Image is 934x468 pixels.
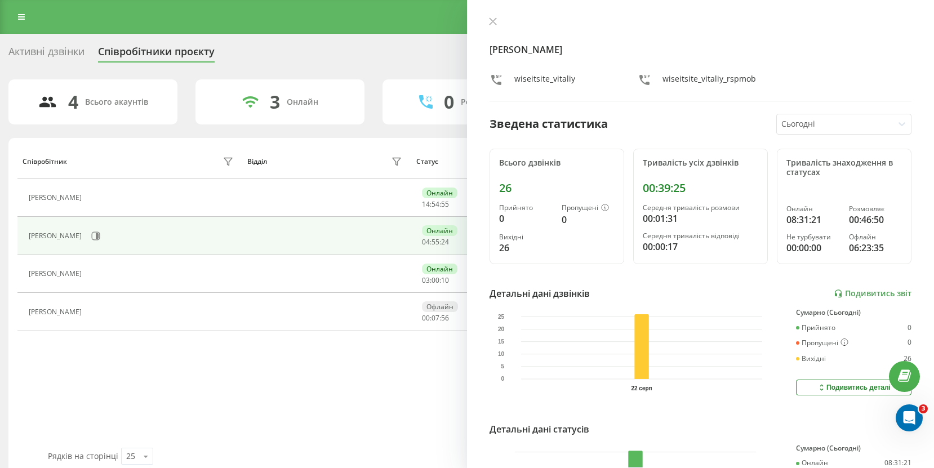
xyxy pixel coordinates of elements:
[422,264,457,274] div: Онлайн
[643,204,758,212] div: Середня тривалість розмови
[23,158,67,166] div: Співробітник
[849,213,902,226] div: 00:46:50
[786,158,902,177] div: Тривалість знаходження в статусах
[422,275,430,285] span: 03
[562,204,615,213] div: Пропущені
[416,158,438,166] div: Статус
[270,91,280,113] div: 3
[8,46,84,63] div: Активні дзвінки
[884,459,911,467] div: 08:31:21
[461,97,515,107] div: Розмовляють
[631,385,652,391] text: 22 серп
[432,275,439,285] span: 00
[490,43,911,56] h4: [PERSON_NAME]
[29,308,84,316] div: [PERSON_NAME]
[834,289,911,298] a: Подивитись звіт
[498,351,505,357] text: 10
[919,404,928,413] span: 3
[796,355,826,363] div: Вихідні
[48,451,118,461] span: Рядків на сторінці
[422,301,458,312] div: Офлайн
[501,376,505,382] text: 0
[643,181,758,195] div: 00:39:25
[796,380,911,395] button: Подивитись деталі
[498,314,505,320] text: 25
[796,444,911,452] div: Сумарно (Сьогодні)
[498,338,505,345] text: 15
[422,188,457,198] div: Онлайн
[422,237,430,247] span: 04
[29,270,84,278] div: [PERSON_NAME]
[441,237,449,247] span: 24
[422,238,449,246] div: : :
[490,287,590,300] div: Детальні дані дзвінків
[643,240,758,253] div: 00:00:17
[501,363,505,369] text: 5
[904,355,911,363] div: 26
[643,232,758,240] div: Середня тривалість відповіді
[499,158,615,168] div: Всього дзвінків
[849,205,902,213] div: Розмовляє
[499,233,553,241] div: Вихідні
[796,338,848,347] div: Пропущені
[499,181,615,195] div: 26
[786,205,840,213] div: Онлайн
[796,459,828,467] div: Онлайн
[287,97,318,107] div: Онлайн
[786,213,840,226] div: 08:31:21
[499,212,553,225] div: 0
[29,194,84,202] div: [PERSON_NAME]
[849,233,902,241] div: Офлайн
[422,314,449,322] div: : :
[786,233,840,241] div: Не турбувати
[849,241,902,255] div: 06:23:35
[422,225,457,236] div: Онлайн
[432,313,439,323] span: 07
[422,277,449,284] div: : :
[498,326,505,332] text: 20
[796,309,911,317] div: Сумарно (Сьогодні)
[444,91,454,113] div: 0
[514,73,575,90] div: wiseitsite_vitaliy
[85,97,148,107] div: Всього акаунтів
[490,115,608,132] div: Зведена статистика
[499,241,553,255] div: 26
[662,73,756,90] div: wiseitsite_vitaliy_rspmob
[29,232,84,240] div: [PERSON_NAME]
[643,158,758,168] div: Тривалість усіх дзвінків
[896,404,923,431] iframe: Intercom live chat
[68,91,78,113] div: 4
[499,204,553,212] div: Прийнято
[817,383,891,392] div: Подивитись деталі
[247,158,267,166] div: Відділ
[441,275,449,285] span: 10
[422,313,430,323] span: 00
[422,200,449,208] div: : :
[432,237,439,247] span: 55
[643,212,758,225] div: 00:01:31
[98,46,215,63] div: Співробітники проєкту
[126,451,135,462] div: 25
[490,422,589,436] div: Детальні дані статусів
[422,199,430,209] span: 14
[908,324,911,332] div: 0
[562,213,615,226] div: 0
[908,338,911,347] div: 0
[786,241,840,255] div: 00:00:00
[796,324,835,332] div: Прийнято
[432,199,439,209] span: 54
[441,313,449,323] span: 56
[441,199,449,209] span: 55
